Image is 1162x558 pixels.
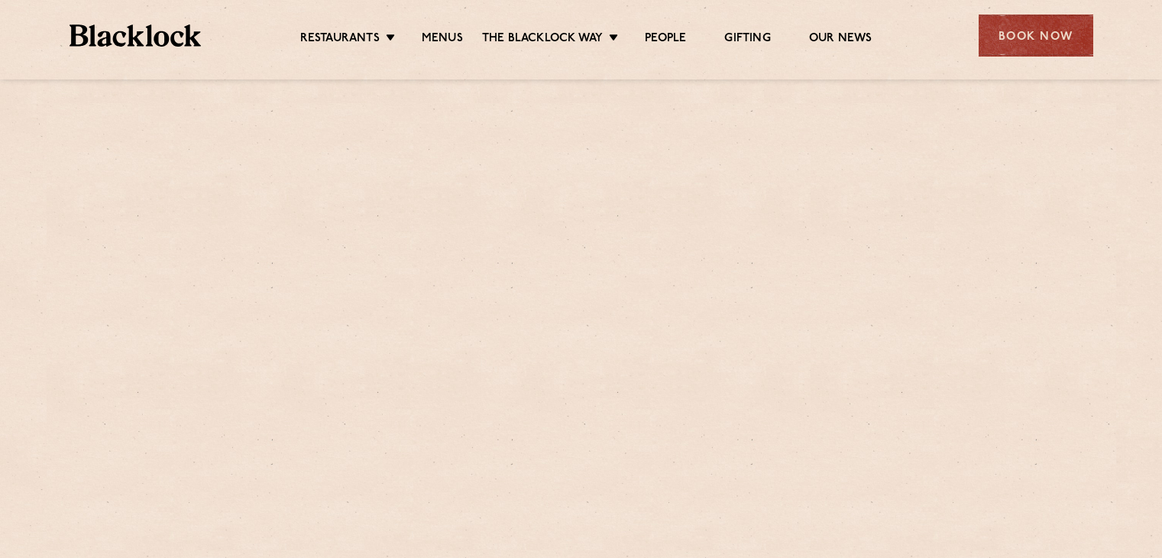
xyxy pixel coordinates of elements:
a: Menus [422,31,463,48]
img: BL_Textured_Logo-footer-cropped.svg [70,24,202,47]
a: Restaurants [300,31,380,48]
a: Our News [809,31,872,48]
a: The Blacklock Way [482,31,603,48]
a: Gifting [724,31,770,48]
a: People [645,31,686,48]
div: Book Now [979,15,1093,57]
